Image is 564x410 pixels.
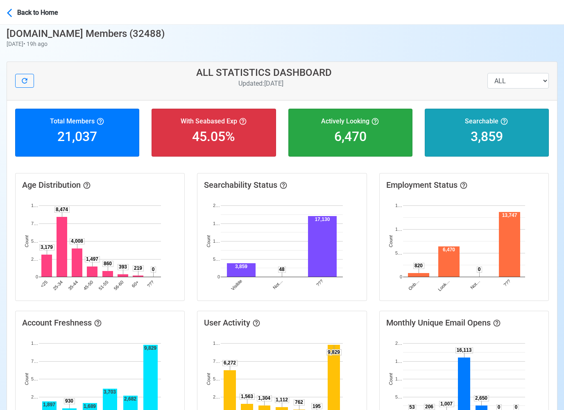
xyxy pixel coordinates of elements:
text: 35-44 [67,279,79,291]
text: 7… [31,221,38,226]
h5: Age Distribution [16,173,184,190]
div: Back to Home [17,6,79,18]
h2: 6,470 [297,129,404,144]
svg: A chart. [206,190,358,292]
h2: 3,859 [433,129,540,144]
h2: 21,037 [24,129,131,144]
text: 4,008 [71,238,83,244]
text: ??? [503,278,511,287]
text: 6,272 [224,360,236,366]
text: 3,179 [41,244,53,250]
text: 206 [425,404,433,410]
text: 1… [395,227,402,232]
text: 2,682 [124,396,136,402]
text: 1,304 [258,395,270,401]
text: 48 [279,266,285,272]
text: 3,703 [104,389,116,395]
text: 5… [395,394,402,399]
text: 5… [213,376,220,381]
text: 2… [395,341,402,346]
button: Back to Home [7,2,79,22]
h2: 45.05% [160,129,267,144]
h5: User Activity [197,311,366,328]
text: 1,112 [276,397,288,403]
text: 1,007 [440,401,453,407]
text: 1… [395,203,402,208]
h4: [DOMAIN_NAME] Members (32488) [7,28,557,40]
text: 51-55 [97,279,109,291]
text: 60+ [131,279,140,288]
text: 16,113 [456,347,471,353]
text: 45-50 [82,279,94,291]
text: 25-34 [52,279,63,291]
text: 860 [104,261,112,266]
text: 5… [31,376,38,381]
text: 8,474 [56,207,68,212]
text: 219 [134,265,142,271]
text: 0 [217,274,220,279]
text: ??? [146,279,155,288]
text: 17,130 [315,216,330,222]
text: 56-60 [113,279,124,291]
text: 1,497 [86,256,98,262]
text: 0 [36,274,38,279]
h4: ALL STATISTICS DASHBOARD [196,67,332,79]
text: 393 [119,264,127,270]
text: Count [206,235,211,247]
text: 820 [415,263,423,269]
text: 0 [400,274,402,279]
text: 195 [313,403,321,409]
text: Count [388,373,393,385]
h5: Account Freshness [16,311,184,328]
text: 1… [395,359,402,364]
text: 1,563 [241,394,253,399]
text: 0 [478,266,480,272]
text: ??? [315,278,324,287]
text: 5… [213,257,220,262]
text: 2… [213,203,220,208]
text: 3,859 [235,264,247,269]
p: [DATE] • 19h ago [7,40,557,48]
text: 762 [295,399,303,405]
h6: With Seabased Exp [160,117,267,126]
text: 2,650 [475,395,487,401]
h6: Searchable [433,117,540,126]
text: 1… [395,376,402,381]
text: 2… [31,394,38,399]
text: 7… [213,359,220,364]
p: Updated: [DATE] [190,79,332,89]
h6: Total Members [24,117,131,126]
text: 5… [395,251,402,255]
text: 0 [152,266,155,272]
svg: A chart. [388,190,540,292]
text: 2… [31,257,38,262]
text: Count [24,235,29,247]
text: Count [206,373,211,385]
svg: A chart. [24,190,176,292]
text: 9,829 [328,349,340,355]
h5: Searchability Status [197,173,366,190]
text: 6,470 [443,247,455,253]
text: 13,747 [502,212,517,218]
text: 7… [31,359,38,364]
text: 1,897 [43,402,55,408]
text: 53 [409,404,415,410]
text: 9,829 [144,345,156,351]
text: 2… [213,394,220,399]
text: 0 [514,404,517,410]
text: 1… [213,341,220,346]
h5: Monthly Unique Email Opens [380,311,548,328]
text: 5… [31,239,38,244]
text: 1,689 [84,403,96,409]
text: Visible [230,278,243,291]
h6: Actively Looking [297,117,404,126]
text: <25 [40,279,49,288]
text: 1… [213,239,220,244]
text: 0 [497,404,500,410]
h5: Employment Status [380,173,548,190]
text: 1… [31,341,38,346]
text: Count [388,235,393,247]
